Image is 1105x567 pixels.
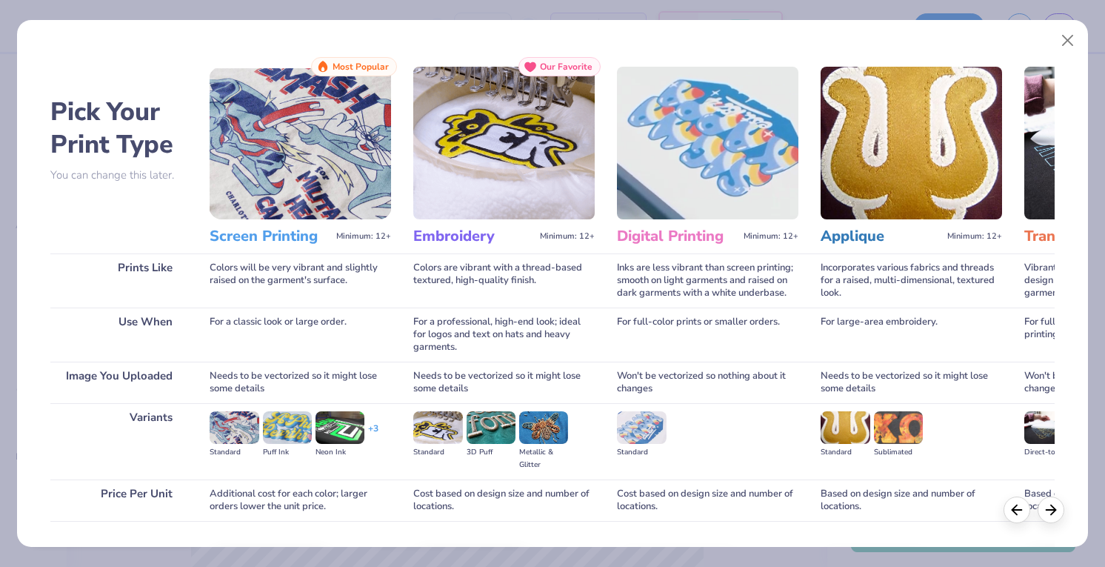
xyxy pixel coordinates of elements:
[821,67,1002,219] img: Applique
[50,96,187,161] h2: Pick Your Print Type
[947,231,1002,242] span: Minimum: 12+
[263,411,312,444] img: Puff Ink
[210,253,391,308] div: Colors will be very vibrant and slightly raised on the garment's surface.
[316,446,364,459] div: Neon Ink
[821,308,1002,362] div: For large-area embroidery.
[821,480,1002,521] div: Based on design size and number of locations.
[874,446,923,459] div: Sublimated
[519,446,568,471] div: Metallic & Glitter
[540,231,595,242] span: Minimum: 12+
[210,411,258,444] img: Standard
[617,362,798,403] div: Won't be vectorized so nothing about it changes
[368,422,378,448] div: + 3
[540,62,592,72] span: Our Favorite
[617,308,798,362] div: For full-color prints or smaller orders.
[413,308,595,362] div: For a professional, high-end look; ideal for logos and text on hats and heavy garments.
[617,411,666,444] img: Standard
[617,480,798,521] div: Cost based on design size and number of locations.
[1024,411,1073,444] img: Direct-to-film
[50,480,187,521] div: Price Per Unit
[210,446,258,459] div: Standard
[413,253,595,308] div: Colors are vibrant with a thread-based textured, high-quality finish.
[1024,446,1073,459] div: Direct-to-film
[50,308,187,362] div: Use When
[50,169,187,182] p: You can change this later.
[50,403,187,480] div: Variants
[467,446,515,459] div: 3D Puff
[210,480,391,521] div: Additional cost for each color; larger orders lower the unit price.
[821,253,1002,308] div: Incorporates various fabrics and threads for a raised, multi-dimensional, textured look.
[519,411,568,444] img: Metallic & Glitter
[336,231,391,242] span: Minimum: 12+
[821,227,941,246] h3: Applique
[413,227,534,246] h3: Embroidery
[821,411,869,444] img: Standard
[210,308,391,362] div: For a classic look or large order.
[50,362,187,403] div: Image You Uploaded
[210,227,330,246] h3: Screen Printing
[413,362,595,403] div: Needs to be vectorized so it might lose some details
[874,411,923,444] img: Sublimated
[316,411,364,444] img: Neon Ink
[744,231,798,242] span: Minimum: 12+
[263,446,312,459] div: Puff Ink
[617,227,738,246] h3: Digital Printing
[467,411,515,444] img: 3D Puff
[333,62,389,72] span: Most Popular
[413,67,595,219] img: Embroidery
[413,446,462,459] div: Standard
[821,362,1002,403] div: Needs to be vectorized so it might lose some details
[617,253,798,308] div: Inks are less vibrant than screen printing; smooth on light garments and raised on dark garments ...
[50,253,187,308] div: Prints Like
[210,362,391,403] div: Needs to be vectorized so it might lose some details
[413,480,595,521] div: Cost based on design size and number of locations.
[821,446,869,459] div: Standard
[413,411,462,444] img: Standard
[617,446,666,459] div: Standard
[1053,27,1081,55] button: Close
[617,67,798,219] img: Digital Printing
[210,67,391,219] img: Screen Printing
